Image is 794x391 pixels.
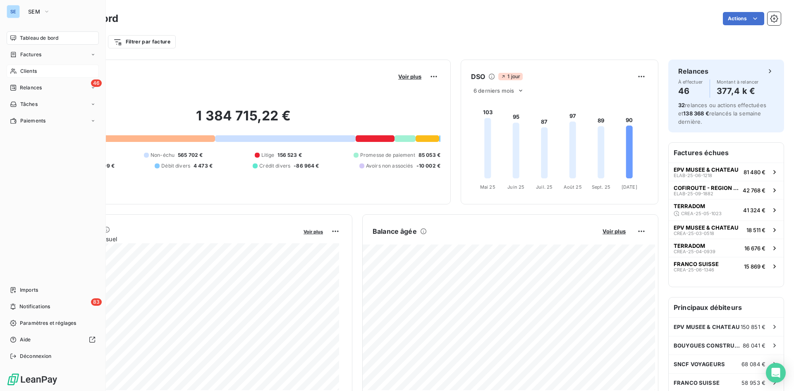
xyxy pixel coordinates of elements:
[474,87,514,94] span: 6 derniers mois
[744,245,765,252] span: 16 676 €
[603,228,626,235] span: Voir plus
[678,102,766,125] span: relances ou actions effectuées et relancés la semaine dernière.
[669,239,784,257] button: TERRADOMCREA-25-04-093916 676 €
[674,361,725,367] span: SNCF VOYAGEURS
[683,110,709,117] span: 138 368 €
[723,12,764,25] button: Actions
[746,227,765,233] span: 18 511 €
[681,211,722,216] span: CREA-25-05-1023
[261,151,275,159] span: Litige
[28,8,40,15] span: SEM
[674,231,714,236] span: CREA-25-03-0518
[744,263,765,270] span: 15 869 €
[678,84,703,98] h4: 46
[564,184,582,190] tspan: Août 25
[669,181,784,199] button: COFIROUTE - REGION IDF (VINCI)ELAB-25-09-188242 768 €
[304,229,323,235] span: Voir plus
[669,297,784,317] h6: Principaux débiteurs
[20,101,38,108] span: Tâches
[396,73,424,80] button: Voir plus
[622,184,637,190] tspan: [DATE]
[674,342,743,349] span: BOUYGUES CONSTRUCTION IDF GUYANCOUR
[766,363,786,383] div: Open Intercom Messenger
[669,143,784,163] h6: Factures échues
[301,228,325,235] button: Voir plus
[674,166,739,173] span: EPV MUSEE & CHATEAU
[20,117,45,125] span: Paiements
[19,303,50,310] span: Notifications
[674,261,719,267] span: FRANCO SUISSE
[678,66,708,76] h6: Relances
[674,191,713,196] span: ELAB-25-09-1882
[7,333,99,346] a: Aide
[7,5,20,18] div: SE
[47,235,298,243] span: Chiffre d'affaires mensuel
[592,184,610,190] tspan: Sept. 25
[669,199,784,221] button: TERRADOMCREA-25-05-102341 324 €
[91,79,102,87] span: 46
[7,373,58,386] img: Logo LeanPay
[674,267,714,272] span: CREA-25-06-1346
[678,102,685,108] span: 32
[151,151,175,159] span: Non-échu
[20,319,76,327] span: Paramètres et réglages
[20,286,38,294] span: Imports
[47,108,440,132] h2: 1 384 715,22 €
[20,34,58,42] span: Tableau de bord
[20,67,37,75] span: Clients
[674,185,739,191] span: COFIROUTE - REGION IDF (VINCI)
[398,73,421,80] span: Voir plus
[674,203,705,209] span: TERRADOM
[373,226,417,236] h6: Balance âgée
[20,84,42,91] span: Relances
[194,162,213,170] span: 4 473 €
[480,184,495,190] tspan: Mai 25
[498,73,523,80] span: 1 jour
[536,184,552,190] tspan: Juil. 25
[669,221,784,239] button: EPV MUSEE & CHATEAUCREA-25-03-051818 511 €
[20,51,41,58] span: Factures
[741,379,765,386] span: 58 953 €
[108,35,176,48] button: Filtrer par facture
[416,162,440,170] span: -10 002 €
[741,324,765,330] span: 150 851 €
[743,187,765,194] span: 42 768 €
[360,151,415,159] span: Promesse de paiement
[294,162,319,170] span: -86 964 €
[471,72,485,82] h6: DSO
[717,79,759,84] span: Montant à relancer
[744,169,765,175] span: 81 480 €
[674,379,720,386] span: FRANCO SUISSE
[674,249,715,254] span: CREA-25-04-0939
[743,207,765,213] span: 41 324 €
[600,228,628,235] button: Voir plus
[669,163,784,181] button: EPV MUSEE & CHATEAUELAB-25-06-121881 480 €
[20,353,52,360] span: Déconnexion
[717,84,759,98] h4: 377,4 k €
[366,162,413,170] span: Avoirs non associés
[674,173,712,178] span: ELAB-25-06-1218
[743,342,765,349] span: 86 041 €
[419,151,440,159] span: 85 053 €
[178,151,203,159] span: 565 702 €
[674,224,739,231] span: EPV MUSEE & CHATEAU
[507,184,524,190] tspan: Juin 25
[161,162,190,170] span: Débit divers
[674,242,705,249] span: TERRADOM
[20,336,31,343] span: Aide
[678,79,703,84] span: À effectuer
[674,324,740,330] span: EPV MUSEE & CHATEAU
[91,298,102,306] span: 83
[669,257,784,275] button: FRANCO SUISSECREA-25-06-134615 869 €
[277,151,301,159] span: 156 523 €
[259,162,290,170] span: Crédit divers
[741,361,765,367] span: 68 084 €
